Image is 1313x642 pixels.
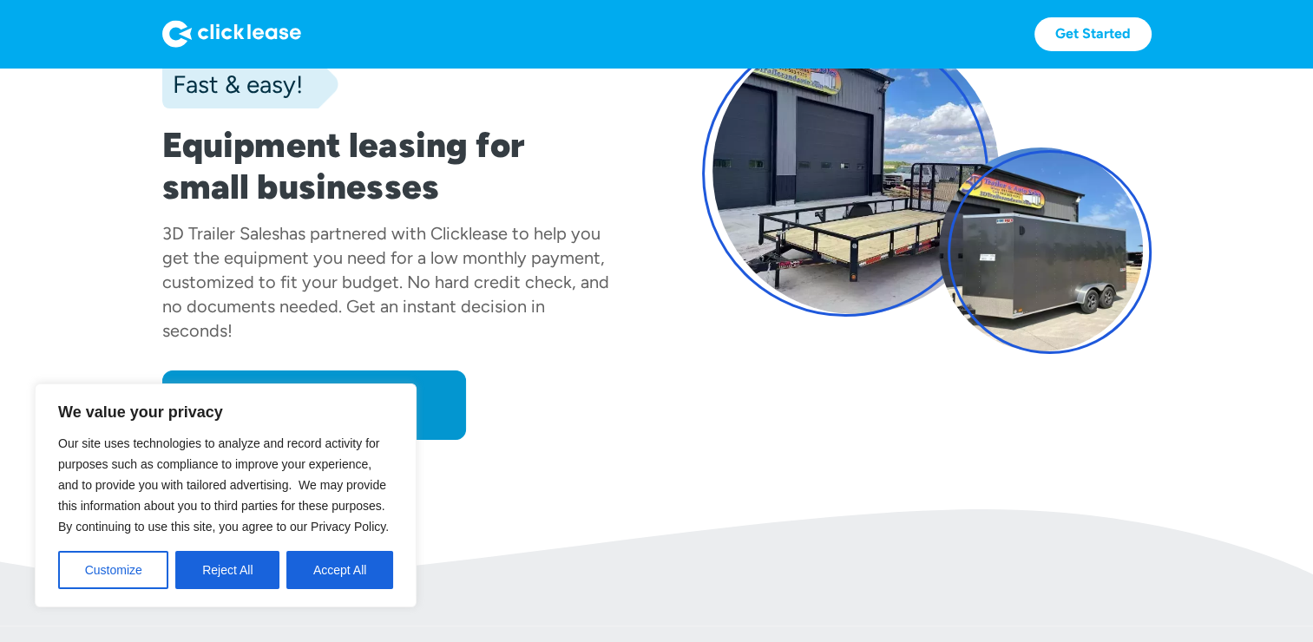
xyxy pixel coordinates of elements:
[58,402,393,423] p: We value your privacy
[35,383,417,607] div: We value your privacy
[286,551,393,589] button: Accept All
[58,551,168,589] button: Customize
[162,223,279,244] div: 3D Trailer Sales
[1034,17,1152,51] a: Get Started
[162,20,301,48] img: Logo
[162,370,466,440] a: Apply now
[162,223,609,341] div: has partnered with Clicklease to help you get the equipment you need for a low monthly payment, c...
[58,436,389,534] span: Our site uses technologies to analyze and record activity for purposes such as compliance to impr...
[175,551,279,589] button: Reject All
[162,67,303,102] div: Fast & easy!
[162,124,612,207] h1: Equipment leasing for small businesses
